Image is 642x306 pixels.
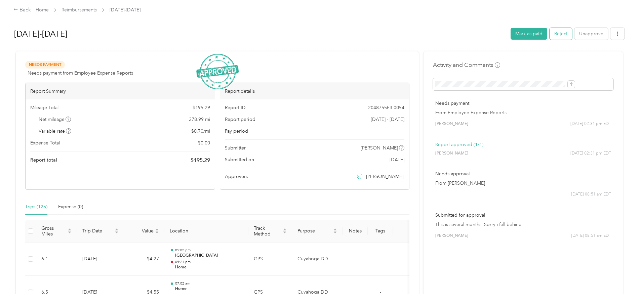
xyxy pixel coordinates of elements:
button: Mark as paid [511,28,547,40]
span: $ 195.29 [191,156,210,164]
span: Net mileage [39,116,71,123]
span: [DATE] - [DATE] [371,116,404,123]
th: Trip Date [77,220,124,243]
p: Home [175,286,243,292]
div: Report details [220,83,409,99]
td: [DATE] [77,243,124,276]
span: [DATE] 02:31 pm EDT [570,121,611,127]
a: Home [36,7,49,13]
p: [GEOGRAPHIC_DATA] [175,253,243,259]
span: caret-up [283,227,287,231]
td: $4.27 [124,243,164,276]
th: Value [124,220,164,243]
span: Track Method [254,225,281,237]
h1: 4/1/25-8/31/25 [14,26,506,42]
span: caret-up [155,227,159,231]
th: Notes [343,220,368,243]
p: Report approved (1/1) [435,141,611,148]
td: Cuyahoga DD [292,243,343,276]
p: From [PERSON_NAME] [435,180,611,187]
p: Needs approval [435,170,611,177]
span: - [380,256,381,262]
button: Reject [550,28,572,40]
span: [DATE] [390,156,404,163]
span: Variable rate [39,128,72,135]
span: Gross Miles [41,225,66,237]
span: caret-down [155,230,159,234]
div: Expense (0) [58,203,83,211]
p: 07:02 am [175,281,243,286]
img: ApprovedStamp [196,54,239,90]
span: Report period [225,116,255,123]
span: Submitted on [225,156,254,163]
span: [PERSON_NAME] [366,173,403,180]
div: Trips (125) [25,203,47,211]
span: caret-up [115,227,119,231]
span: Pay period [225,128,248,135]
a: Reimbursements [62,7,97,13]
span: [PERSON_NAME] [361,144,398,151]
span: [PERSON_NAME] [435,233,468,239]
span: Expense Total [30,139,60,146]
span: [PERSON_NAME] [435,150,468,157]
span: Needs Payment [25,61,65,69]
td: GPS [248,243,292,276]
th: Purpose [292,220,343,243]
p: Submitted for approval [435,212,611,219]
p: 05:23 pm [175,260,243,264]
span: Report ID [225,104,246,111]
p: 07:21 am [175,293,243,298]
span: caret-down [333,230,337,234]
span: Mileage Total [30,104,58,111]
span: caret-up [68,227,72,231]
span: - [380,289,381,295]
th: Tags [368,220,393,243]
iframe: Everlance-gr Chat Button Frame [604,268,642,306]
th: Gross Miles [36,220,77,243]
div: Back [13,6,31,14]
p: 05:02 pm [175,248,243,253]
span: 2048755F3-0054 [368,104,404,111]
span: caret-down [115,230,119,234]
span: [DATE]-[DATE] [110,6,141,13]
p: From Employee Expense Reports [435,109,611,116]
p: Needs payment [435,100,611,107]
span: Value [129,228,154,234]
span: caret-down [283,230,287,234]
span: Trip Date [82,228,113,234]
td: 6.1 [36,243,77,276]
span: [DATE] 08:51 am EDT [571,191,611,198]
span: caret-down [68,230,72,234]
span: [DATE] 08:51 am EDT [571,233,611,239]
span: caret-up [333,227,337,231]
span: Report total [30,157,57,164]
span: [DATE] 02:31 pm EDT [570,150,611,157]
th: Location [164,220,248,243]
p: Home [175,264,243,270]
p: This is several months. Sorry i fell behind [435,221,611,228]
button: Unapprove [574,28,608,40]
span: $ 0.00 [198,139,210,146]
span: Submitter [225,144,246,151]
div: Report Summary [26,83,215,99]
span: Purpose [297,228,332,234]
span: [PERSON_NAME] [435,121,468,127]
span: Approvers [225,173,248,180]
span: $ 195.29 [193,104,210,111]
span: Needs payment from Employee Expense Reports [28,70,133,77]
h4: Activity and Comments [433,61,500,69]
th: Track Method [248,220,292,243]
span: $ 0.70 / mi [191,128,210,135]
span: 278.99 mi [189,116,210,123]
